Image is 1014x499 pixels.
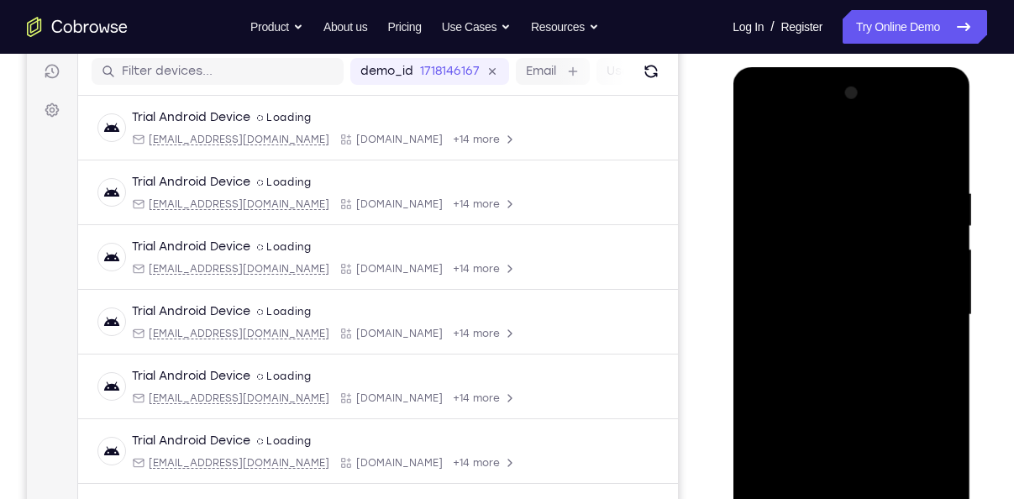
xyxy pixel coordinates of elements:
[51,88,651,153] div: Open device details
[733,10,764,44] a: Log In
[313,190,416,203] div: App
[426,384,473,397] span: +14 more
[313,255,416,268] div: App
[51,347,651,412] div: Open device details
[105,125,302,139] div: Email
[122,125,302,139] span: android@example.com
[313,125,416,139] div: App
[105,102,223,118] div: Trial Android Device
[122,449,302,462] span: android@example.com
[329,190,416,203] span: Cobrowse.io
[426,319,473,333] span: +14 more
[313,384,416,397] div: App
[770,17,774,37] span: /
[531,10,599,44] button: Resources
[442,10,511,44] button: Use Cases
[230,297,285,311] div: Loading
[426,190,473,203] span: +14 more
[105,296,223,313] div: Trial Android Device
[329,319,416,333] span: Cobrowse.io
[27,17,128,37] a: Go to the home page
[329,449,416,462] span: Cobrowse.io
[230,233,285,246] div: Loading
[230,168,285,181] div: Loading
[323,10,367,44] a: About us
[65,10,156,37] h1: Connect
[105,255,302,268] div: Email
[51,282,651,347] div: Open device details
[230,427,285,440] div: Loading
[105,190,302,203] div: Email
[313,319,416,333] div: App
[105,425,223,442] div: Trial Android Device
[230,362,285,376] div: Loading
[105,166,223,183] div: Trial Android Device
[105,384,302,397] div: Email
[387,10,421,44] a: Pricing
[781,10,822,44] a: Register
[250,10,303,44] button: Product
[611,50,638,77] button: Refresh
[329,384,416,397] span: Cobrowse.io
[51,218,651,282] div: Open device details
[105,319,302,333] div: Email
[426,125,473,139] span: +14 more
[105,231,223,248] div: Trial Android Device
[105,449,302,462] div: Email
[51,153,651,218] div: Open device details
[426,255,473,268] span: +14 more
[122,384,302,397] span: android@example.com
[95,55,307,72] input: Filter devices...
[329,125,416,139] span: Cobrowse.io
[122,319,302,333] span: android@example.com
[230,103,285,117] div: Loading
[329,255,416,268] span: Cobrowse.io
[105,360,223,377] div: Trial Android Device
[499,55,529,72] label: Email
[313,449,416,462] div: App
[843,10,987,44] a: Try Online Demo
[580,55,623,72] label: User ID
[122,190,302,203] span: android@example.com
[426,449,473,462] span: +14 more
[51,412,651,476] div: Open device details
[122,255,302,268] span: android@example.com
[334,55,386,72] label: demo_id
